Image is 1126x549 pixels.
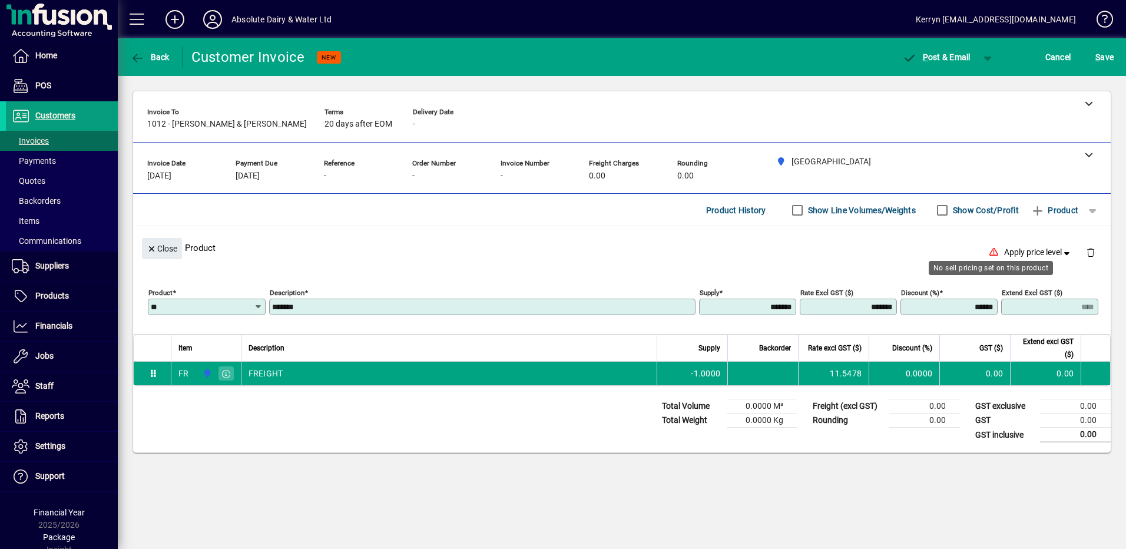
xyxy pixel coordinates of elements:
span: Description [249,342,284,355]
a: Backorders [6,191,118,211]
div: No sell pricing set on this product [929,261,1053,275]
span: Rate excl GST ($) [808,342,862,355]
label: Show Line Volumes/Weights [806,204,916,216]
span: Home [35,51,57,60]
td: 0.00 [939,362,1010,385]
td: Total Volume [656,399,727,414]
span: 1012 - [PERSON_NAME] & [PERSON_NAME] [147,120,307,129]
span: [DATE] [236,171,260,181]
span: Discount (%) [892,342,932,355]
td: 0.0000 M³ [727,399,797,414]
button: Product [1025,200,1084,221]
mat-label: Extend excl GST ($) [1002,289,1062,297]
span: 0.00 [589,171,605,181]
a: Communications [6,231,118,251]
span: -1.0000 [691,368,720,379]
a: POS [6,71,118,101]
td: GST [969,414,1040,428]
div: Kerryn [EMAIL_ADDRESS][DOMAIN_NAME] [916,10,1076,29]
span: ave [1095,48,1114,67]
td: 0.0000 [869,362,939,385]
span: Extend excl GST ($) [1018,335,1074,361]
td: GST exclusive [969,399,1040,414]
app-page-header-button: Close [139,243,185,253]
span: Communications [12,236,81,246]
button: Add [156,9,194,30]
a: Items [6,211,118,231]
span: Package [43,533,75,542]
app-page-header-button: Delete [1077,247,1105,257]
mat-label: Discount (%) [901,289,939,297]
td: 0.00 [1040,428,1111,442]
span: Items [12,216,39,226]
span: - [324,171,326,181]
div: Customer Invoice [191,48,305,67]
td: Freight (excl GST) [807,399,889,414]
a: Suppliers [6,252,118,281]
span: [DATE] [147,171,171,181]
button: Product History [701,200,771,221]
span: P [923,52,928,62]
span: Apply price level [1004,246,1072,259]
a: Products [6,282,118,311]
span: Financials [35,321,72,330]
td: 0.0000 Kg [727,414,797,428]
a: Quotes [6,171,118,191]
td: 0.00 [1040,414,1111,428]
span: Suppliers [35,261,69,270]
span: Back [130,52,170,62]
mat-label: Supply [700,289,719,297]
td: 0.00 [889,399,960,414]
button: Apply price level [999,242,1077,263]
button: Cancel [1042,47,1074,68]
span: Payments [12,156,56,166]
span: ost & Email [902,52,971,62]
td: Rounding [807,414,889,428]
a: Jobs [6,342,118,371]
td: 0.00 [1010,362,1081,385]
span: Item [178,342,193,355]
a: Invoices [6,131,118,151]
a: Staff [6,372,118,401]
a: Financials [6,312,118,341]
button: Save [1092,47,1117,68]
span: POS [35,81,51,90]
span: GST ($) [979,342,1003,355]
a: Support [6,462,118,491]
mat-label: Description [270,289,304,297]
app-page-header-button: Back [118,47,183,68]
mat-label: Rate excl GST ($) [800,289,853,297]
span: - [413,120,415,129]
td: 0.00 [1040,399,1111,414]
span: 0.00 [677,171,694,181]
button: Profile [194,9,231,30]
label: Show Cost/Profit [951,204,1019,216]
div: FR [178,368,189,379]
span: Product [1031,201,1078,220]
span: Cancel [1045,48,1071,67]
span: Quotes [12,176,45,186]
a: Settings [6,432,118,461]
button: Delete [1077,238,1105,266]
td: Total Weight [656,414,727,428]
span: Matata Road [200,367,213,380]
span: Supply [698,342,720,355]
span: Customers [35,111,75,120]
span: Close [147,239,177,259]
span: Backorder [759,342,791,355]
td: 0.00 [889,414,960,428]
span: Staff [35,381,54,391]
td: GST inclusive [969,428,1040,442]
div: 11.5478 [806,368,862,379]
a: Knowledge Base [1088,2,1111,41]
div: Absolute Dairy & Water Ltd [231,10,332,29]
a: Payments [6,151,118,171]
span: Backorders [12,196,61,206]
mat-label: Product [148,289,173,297]
span: S [1095,52,1100,62]
button: Post & Email [896,47,976,68]
span: - [412,171,415,181]
span: NEW [322,54,336,61]
button: Close [142,238,182,259]
a: Home [6,41,118,71]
